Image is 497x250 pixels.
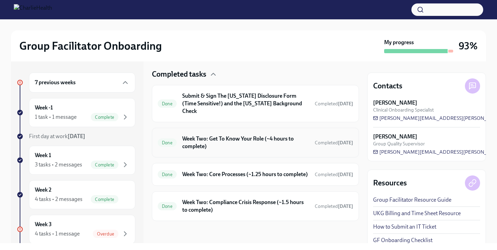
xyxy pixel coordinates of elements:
[158,91,353,116] a: DoneSubmit & Sign The [US_STATE] Disclosure Form (Time Sensitive!) and the [US_STATE] Background ...
[29,73,135,93] div: 7 previous weeks
[152,69,206,79] h4: Completed tasks
[373,133,417,141] strong: [PERSON_NAME]
[338,172,353,177] strong: [DATE]
[14,4,52,15] img: CharlieHealth
[338,101,353,107] strong: [DATE]
[373,196,451,204] a: Group Facilitator Resource Guide
[68,133,85,140] strong: [DATE]
[158,197,353,215] a: DoneWeek Two: Compliance Crisis Response (~1.5 hours to complete)Completed[DATE]
[373,107,434,113] span: Clinical Onboarding Specialist
[182,135,309,150] h6: Week Two: Get To Know Your Role (~4 hours to complete)
[35,79,76,86] h6: 7 previous weeks
[152,69,359,79] div: Completed tasks
[373,223,436,231] a: How to Submit an IT Ticket
[35,186,51,194] h6: Week 2
[91,162,118,167] span: Complete
[17,180,135,209] a: Week 24 tasks • 2 messagesComplete
[373,178,407,188] h4: Resources
[182,171,309,178] h6: Week Two: Core Processes (~1.25 hours to complete)
[459,40,478,52] h3: 93%
[35,230,80,238] div: 4 tasks • 1 message
[35,104,53,112] h6: Week -1
[182,199,309,214] h6: Week Two: Compliance Crisis Response (~1.5 hours to complete)
[158,204,177,209] span: Done
[17,98,135,127] a: Week -11 task • 1 messageComplete
[315,171,353,178] span: July 1st, 2025 00:07
[384,39,414,46] strong: My progress
[17,215,135,244] a: Week 34 tasks • 1 messageOverdue
[158,172,177,177] span: Done
[315,140,353,146] span: Completed
[35,161,82,169] div: 3 tasks • 2 messages
[315,203,353,210] span: June 29th, 2025 19:23
[373,210,461,217] a: UKG Billing and Time Sheet Resource
[158,169,353,180] a: DoneWeek Two: Core Processes (~1.25 hours to complete)Completed[DATE]
[338,203,353,209] strong: [DATE]
[17,133,135,140] a: First day at work[DATE]
[29,133,85,140] span: First day at work
[315,172,353,177] span: Completed
[373,99,417,107] strong: [PERSON_NAME]
[158,134,353,152] a: DoneWeek Two: Get To Know Your Role (~4 hours to complete)Completed[DATE]
[35,113,77,121] div: 1 task • 1 message
[91,197,118,202] span: Complete
[93,231,118,237] span: Overdue
[35,221,52,228] h6: Week 3
[315,100,353,107] span: June 29th, 2025 19:27
[373,81,402,91] h4: Contacts
[338,140,353,146] strong: [DATE]
[373,237,432,244] a: GF Onboarding Checklist
[158,101,177,106] span: Done
[35,195,82,203] div: 4 tasks • 2 messages
[158,140,177,145] span: Done
[17,146,135,175] a: Week 13 tasks • 2 messagesComplete
[91,115,118,120] span: Complete
[19,39,162,53] h2: Group Facilitator Onboarding
[315,203,353,209] span: Completed
[373,141,425,147] span: Group Quality Supervisor
[35,152,51,159] h6: Week 1
[182,92,309,115] h6: Submit & Sign The [US_STATE] Disclosure Form (Time Sensitive!) and the [US_STATE] Background Check
[315,101,353,107] span: Completed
